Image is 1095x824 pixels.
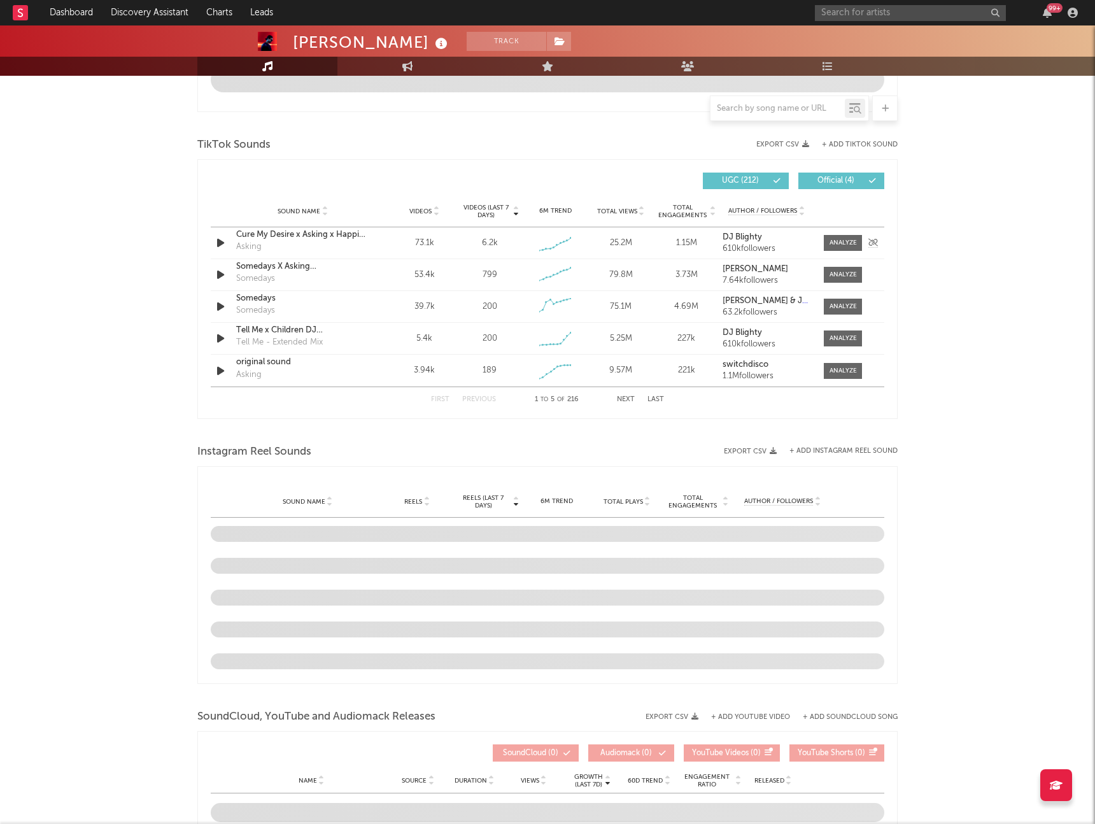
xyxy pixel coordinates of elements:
[404,498,422,506] span: Reels
[657,301,716,313] div: 4.69M
[756,141,809,148] button: Export CSV
[521,392,591,408] div: 1 5 216
[591,301,651,313] div: 75.1M
[462,396,496,403] button: Previous
[711,714,790,721] button: + Add YouTube Video
[236,229,369,241] a: Cure My Desire x Asking x Happier x Tell Me
[789,448,898,455] button: + Add Instagram Reel Sound
[197,444,311,460] span: Instagram Reel Sounds
[723,276,811,285] div: 7.64k followers
[574,781,603,788] p: (Last 7d)
[395,332,454,345] div: 5.4k
[525,497,589,506] div: 6M Trend
[723,265,811,274] a: [PERSON_NAME]
[557,397,565,402] span: of
[684,744,780,762] button: YouTube Videos(0)
[698,714,790,721] div: + Add YouTube Video
[236,369,262,381] div: Asking
[723,360,811,369] a: switchdisco
[236,336,323,349] div: Tell Me - Extended Mix
[789,744,884,762] button: YouTube Shorts(0)
[483,364,497,377] div: 189
[723,308,811,317] div: 63.2k followers
[723,297,853,305] strong: [PERSON_NAME] & Jazzy & D.O.D
[236,356,369,369] a: original sound
[822,141,898,148] button: + Add TikTok Sound
[521,777,539,785] span: Views
[798,749,853,757] span: YouTube Shorts
[703,173,789,189] button: UGC(212)
[723,233,811,242] a: DJ Blighty
[236,304,275,317] div: Somedays
[483,269,497,281] div: 799
[657,269,716,281] div: 3.73M
[236,241,262,253] div: Asking
[460,204,512,219] span: Videos (last 7 days)
[402,777,427,785] span: Source
[754,777,784,785] span: Released
[723,265,788,273] strong: [PERSON_NAME]
[299,777,317,785] span: Name
[455,777,487,785] span: Duration
[723,297,811,306] a: [PERSON_NAME] & Jazzy & D.O.D
[617,396,635,403] button: Next
[503,749,546,757] span: SoundCloud
[540,397,548,402] span: to
[744,497,813,506] span: Author / Followers
[798,749,865,757] span: ( 0 )
[483,301,497,313] div: 200
[657,204,709,219] span: Total Engagements
[803,714,898,721] button: + Add SoundCloud Song
[467,32,546,51] button: Track
[723,245,811,253] div: 610k followers
[591,332,651,345] div: 5.25M
[395,364,454,377] div: 3.94k
[657,237,716,250] div: 1.15M
[455,494,511,509] span: Reels (last 7 days)
[657,364,716,377] div: 221k
[236,273,275,285] div: Somedays
[236,260,369,273] a: Somedays X Asking [PERSON_NAME] Mashup
[723,372,811,381] div: 1.1M followers
[236,292,369,305] a: Somedays
[597,208,637,215] span: Total Views
[600,749,640,757] span: Audiomack
[692,749,749,757] span: YouTube Videos
[197,709,435,725] span: SoundCloud, YouTube and Audiomack Releases
[657,332,716,345] div: 227k
[591,269,651,281] div: 79.8M
[723,329,762,337] strong: DJ Blighty
[293,32,451,53] div: [PERSON_NAME]
[777,448,898,455] div: + Add Instagram Reel Sound
[710,104,845,114] input: Search by song name or URL
[591,237,651,250] div: 25.2M
[395,301,454,313] div: 39.7k
[604,498,643,506] span: Total Plays
[588,744,674,762] button: Audiomack(0)
[597,749,655,757] span: ( 0 )
[483,332,497,345] div: 200
[724,448,777,455] button: Export CSV
[1043,8,1052,18] button: 99+
[482,237,498,250] div: 6.2k
[278,208,320,215] span: Sound Name
[197,138,271,153] span: TikTok Sounds
[501,749,560,757] span: ( 0 )
[1047,3,1063,13] div: 99 +
[723,329,811,337] a: DJ Blighty
[790,714,898,721] button: + Add SoundCloud Song
[647,396,664,403] button: Last
[798,173,884,189] button: Official(4)
[236,324,369,337] a: Tell Me x Children DJ [PERSON_NAME]
[807,177,865,185] span: Official ( 4 )
[493,744,579,762] button: SoundCloud(0)
[283,498,325,506] span: Sound Name
[665,494,721,509] span: Total Engagements
[646,713,698,721] button: Export CSV
[395,269,454,281] div: 53.4k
